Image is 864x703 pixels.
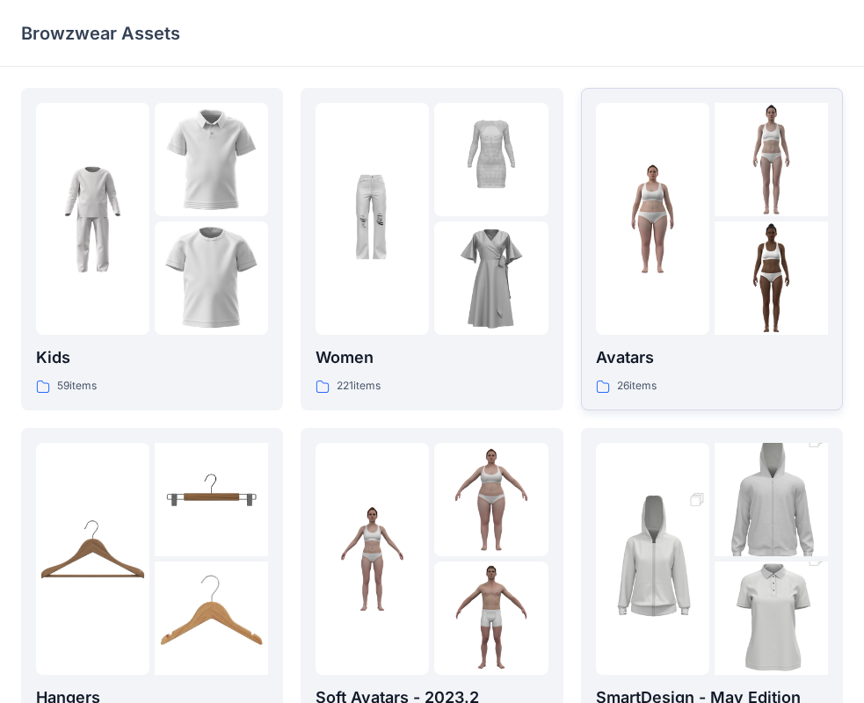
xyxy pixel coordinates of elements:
img: folder 2 [434,443,548,556]
img: folder 3 [434,562,548,675]
a: folder 1folder 2folder 3Avatars26items [581,88,843,410]
img: folder 2 [715,415,828,585]
img: folder 2 [155,443,268,556]
img: folder 1 [596,163,709,276]
img: folder 3 [715,221,828,335]
p: Browzwear Assets [21,21,180,46]
img: folder 3 [434,221,548,335]
p: 221 items [337,377,381,395]
img: folder 1 [36,163,149,276]
p: Avatars [596,345,828,370]
img: folder 1 [36,502,149,615]
p: 26 items [617,377,657,395]
img: folder 1 [316,163,429,276]
p: Women [316,345,548,370]
a: folder 1folder 2folder 3Kids59items [21,88,283,410]
img: folder 2 [434,103,548,216]
img: folder 3 [155,221,268,335]
a: folder 1folder 2folder 3Women221items [301,88,563,410]
img: folder 2 [155,103,268,216]
img: folder 1 [316,502,429,615]
p: 59 items [57,377,97,395]
img: folder 3 [155,562,268,675]
p: Kids [36,345,268,370]
img: folder 2 [715,103,828,216]
img: folder 1 [596,474,709,644]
